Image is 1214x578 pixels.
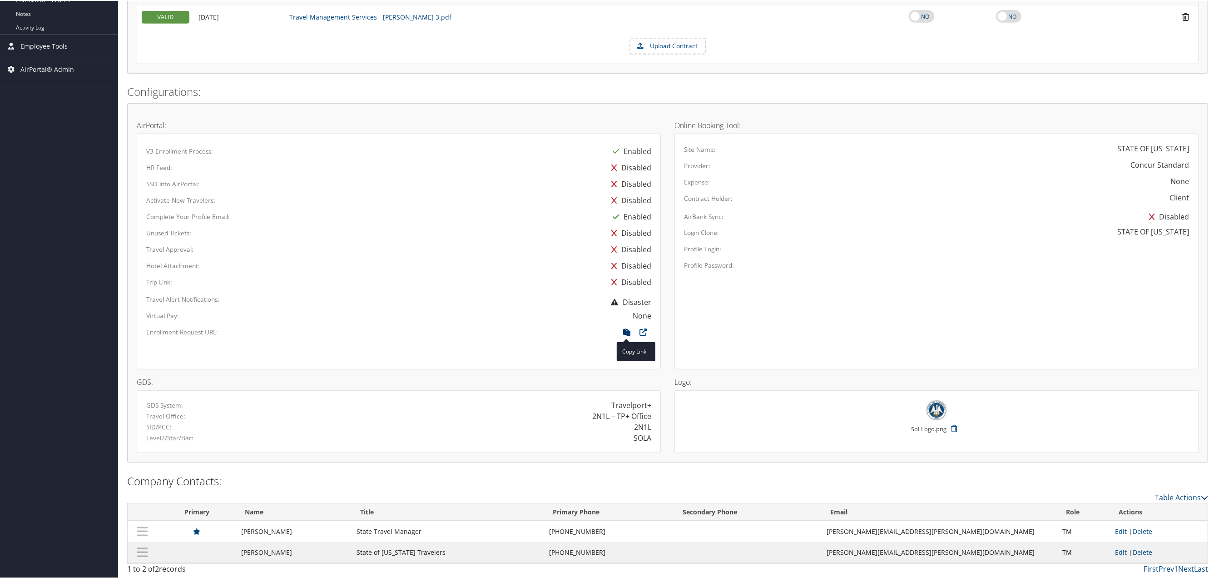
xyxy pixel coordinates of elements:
[545,520,675,541] td: [PHONE_NUMBER]
[157,503,237,520] th: Primary
[146,244,193,253] label: Travel Approval:
[146,422,172,431] label: SID/PCC:
[352,541,545,562] td: State of [US_STATE] Travelers
[674,121,1199,128] h4: Online Booking Tool:
[20,57,74,80] span: AirPortal® Admin
[146,277,172,286] label: Trip Link:
[1178,11,1194,21] i: Remove Contract
[146,195,215,204] label: Activate New Travelers:
[127,473,1208,488] h2: Company Contacts:
[1110,541,1208,562] td: |
[1174,563,1178,573] a: 1
[634,432,651,443] div: SOLA
[1058,541,1110,562] td: TM
[127,83,1208,99] h2: Configurations:
[237,541,352,562] td: [PERSON_NAME]
[142,10,189,23] div: VALID
[1058,520,1110,541] td: TM
[607,191,651,208] div: Disabled
[198,12,219,20] span: [DATE]
[675,503,823,520] th: Secondary Phone
[684,244,721,253] label: Profile Login:
[607,273,651,289] div: Disabled
[146,400,183,409] label: GDS System:
[1144,563,1159,573] a: First
[1145,208,1189,224] div: Disabled
[684,193,733,202] label: Contract Holder:
[1178,563,1194,573] a: Next
[146,146,213,155] label: V3 Enrollment Process:
[926,399,947,419] img: SoLLogo.png
[137,378,661,385] h4: GDS:
[674,378,1199,385] h4: Logo:
[545,541,675,562] td: [PHONE_NUMBER]
[1115,547,1127,556] a: Edit
[352,520,545,541] td: State Travel Manager
[1170,175,1189,186] div: None
[1110,520,1208,541] td: |
[822,520,1058,541] td: [PERSON_NAME][EMAIL_ADDRESS][PERSON_NAME][DOMAIN_NAME]
[237,503,352,520] th: Name
[607,159,651,175] div: Disabled
[146,260,200,269] label: Hotel Attachment:
[1194,563,1208,573] a: Last
[607,175,651,191] div: Disabled
[911,424,946,441] small: SoLLogo.png
[608,208,651,224] div: Enabled
[633,309,651,320] div: None
[607,257,651,273] div: Disabled
[608,142,651,159] div: Enabled
[237,520,352,541] td: [PERSON_NAME]
[630,38,705,53] label: Upload Contract
[545,503,675,520] th: Primary Phone
[607,224,651,240] div: Disabled
[137,121,661,128] h4: AirPortal:
[684,227,719,236] label: Login Clone:
[155,563,159,573] span: 2
[684,177,710,186] label: Expense:
[1159,563,1174,573] a: Prev
[611,399,651,410] div: Travelport+
[606,296,651,306] span: Disaster
[1130,159,1189,169] div: Concur Standard
[289,12,451,20] a: Travel Management Services - [PERSON_NAME] 3.pdf
[1110,503,1208,520] th: Actions
[822,503,1058,520] th: Email
[146,228,191,237] label: Unused Tickets:
[146,310,179,319] label: Virtual Pay:
[1133,526,1152,535] a: Delete
[1117,225,1189,236] div: STATE OF [US_STATE]
[1058,503,1110,520] th: Role
[684,211,723,220] label: AirBank Sync:
[1133,547,1152,556] a: Delete
[127,563,387,578] div: 1 to 2 of records
[146,327,218,336] label: Enrollment Request URL:
[1155,492,1208,502] a: Table Actions
[822,541,1058,562] td: [PERSON_NAME][EMAIL_ADDRESS][PERSON_NAME][DOMAIN_NAME]
[146,411,185,420] label: Travel Office:
[198,12,280,20] div: Add/Edit Date
[146,162,172,171] label: HR Feed:
[146,211,230,220] label: Complete Your Profile Email:
[684,160,710,169] label: Provider:
[146,294,219,303] label: Travel Alert Notifications:
[1117,142,1189,153] div: STATE OF [US_STATE]
[146,179,199,188] label: SSO into AirPortal:
[352,503,545,520] th: Title
[1115,526,1127,535] a: Edit
[634,421,651,432] div: 2N1L
[20,34,68,57] span: Employee Tools
[1169,191,1189,202] div: Client
[684,144,716,153] label: Site Name:
[146,433,193,442] label: Level2/Star/Bar:
[607,240,651,257] div: Disabled
[684,260,734,269] label: Profile Password:
[592,410,651,421] div: 2N1L – TP+ Office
